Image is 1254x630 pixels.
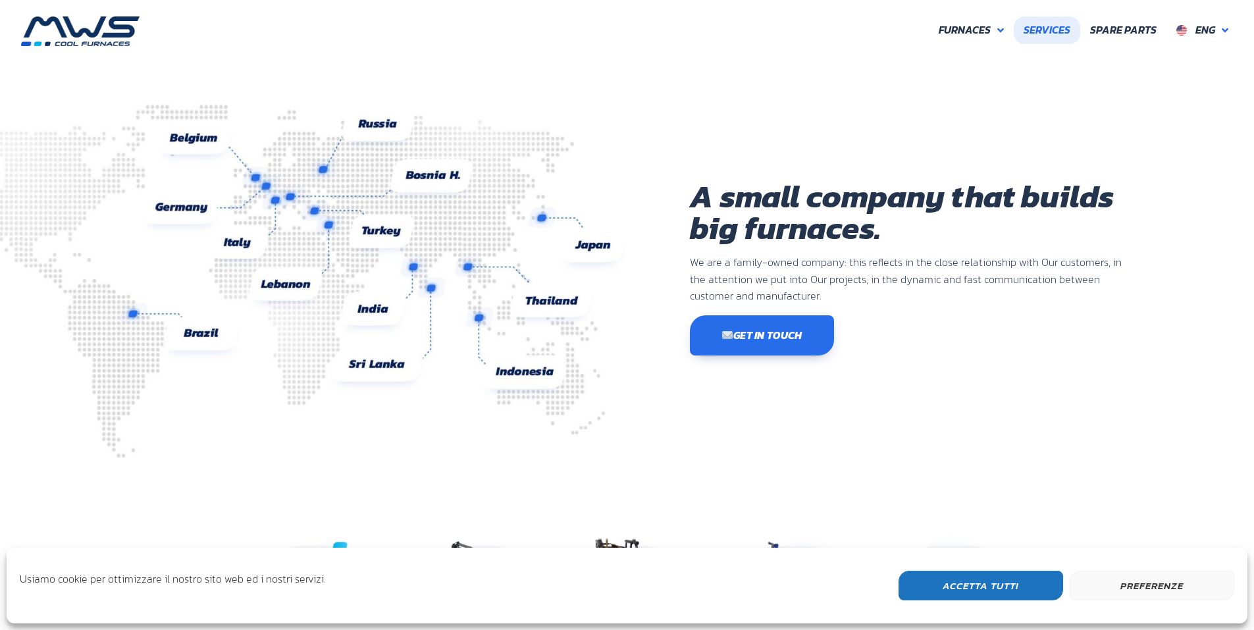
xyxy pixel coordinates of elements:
span: Eng [1195,22,1215,38]
a: Spare Parts [1080,16,1166,44]
img: ✉️ [722,330,733,340]
span: Services [1024,22,1070,39]
a: ✉️Get in touch [690,315,834,355]
span: Spare Parts [1090,22,1157,39]
div: Usiamo cookie per ottimizzare il nostro sito web ed i nostri servizi. [20,571,326,597]
span: Furnaces [939,22,991,39]
span: Get in touch [721,330,802,340]
button: Accetta Tutti [899,571,1063,600]
img: MWS Industrial Furnaces [21,16,140,46]
button: Preferenze [1070,571,1234,600]
a: Services [1014,16,1080,44]
p: We are a family-owned company: this reflects in the close relationship with Our customers, in the... [690,254,1129,305]
h1: A small company that builds big furnaces. [690,180,1129,244]
a: Furnaces [929,16,1014,44]
a: Eng [1166,16,1238,44]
